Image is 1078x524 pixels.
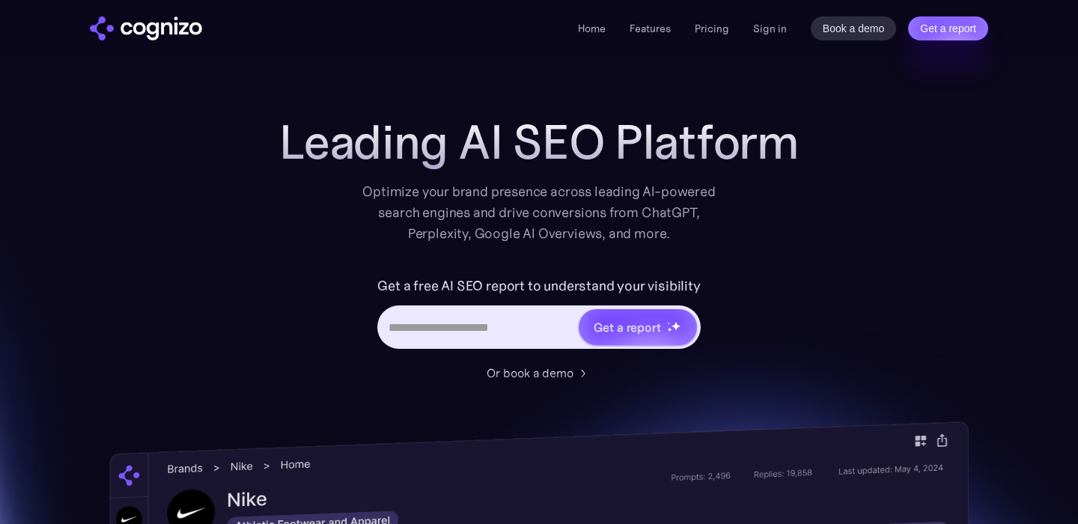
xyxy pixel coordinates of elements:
[487,364,573,382] div: Or book a demo
[355,181,723,244] div: Optimize your brand presence across leading AI-powered search engines and drive conversions from ...
[671,321,680,331] img: star
[90,16,202,40] a: home
[594,318,661,336] div: Get a report
[578,22,606,35] a: Home
[667,322,669,324] img: star
[753,19,787,37] a: Sign in
[630,22,671,35] a: Features
[487,364,591,382] a: Or book a demo
[377,274,700,298] label: Get a free AI SEO report to understand your visibility
[377,274,700,356] form: Hero URL Input Form
[667,327,672,332] img: star
[90,16,202,40] img: cognizo logo
[279,115,799,169] h1: Leading AI SEO Platform
[695,22,729,35] a: Pricing
[811,16,897,40] a: Book a demo
[908,16,988,40] a: Get a report
[577,308,698,347] a: Get a reportstarstarstar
